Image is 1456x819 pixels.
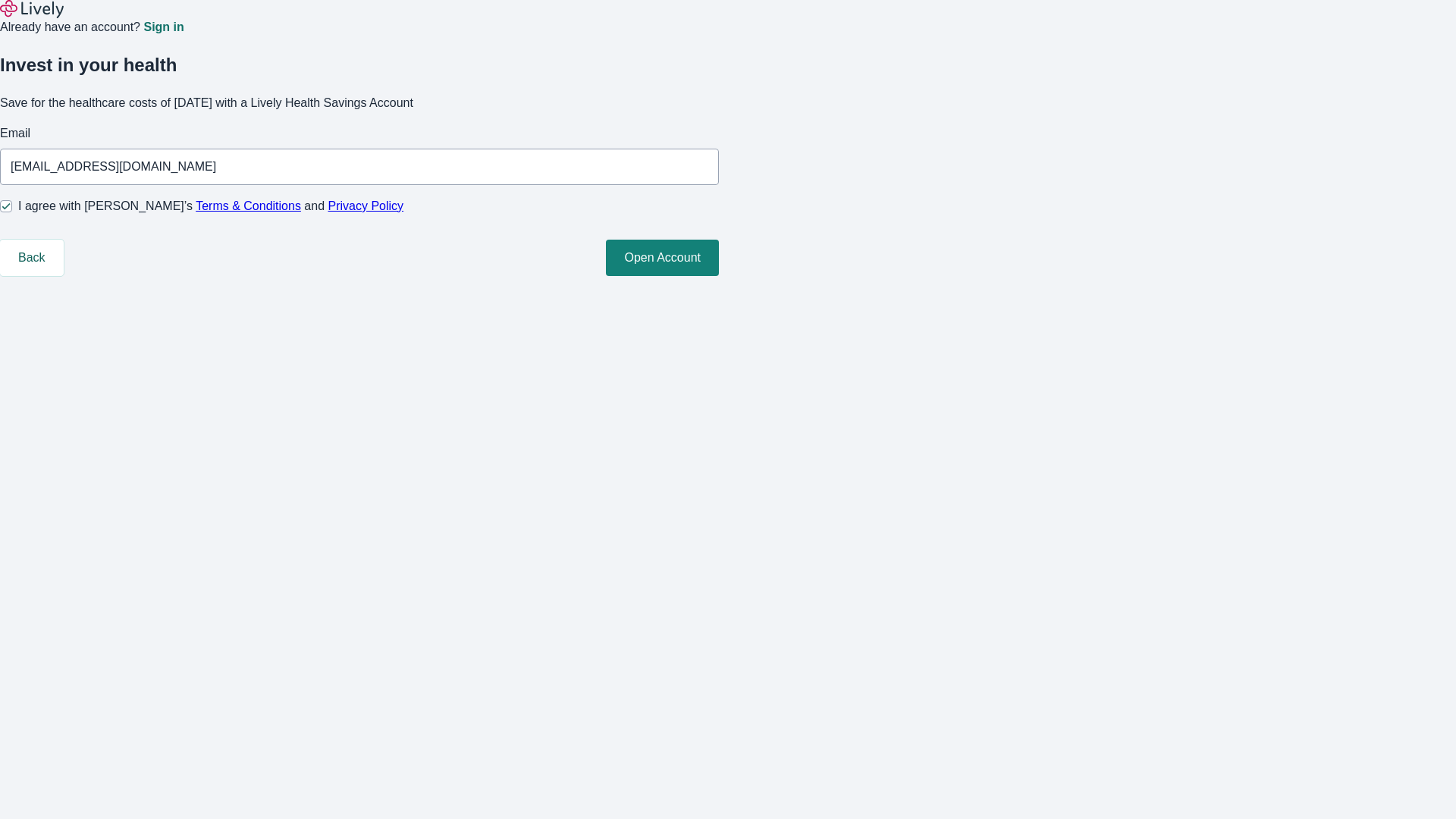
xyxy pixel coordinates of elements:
a: Terms & Conditions [196,199,301,212]
a: Privacy Policy [328,199,404,212]
button: Open Account [606,240,719,276]
a: Sign in [143,21,184,33]
span: I agree with [PERSON_NAME]’s and [18,197,403,215]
